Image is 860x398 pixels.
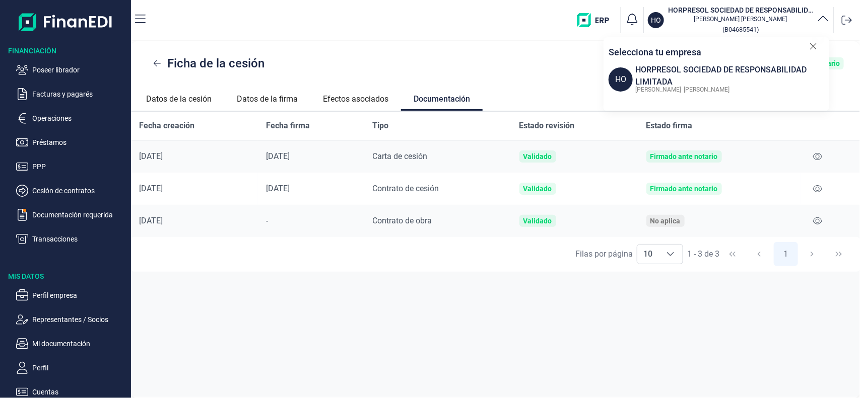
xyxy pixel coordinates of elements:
p: PPP [32,161,127,173]
button: Cesión de contratos [16,185,127,197]
button: Perfil [16,362,127,374]
div: Validado [523,185,552,193]
span: 1 - 3 de 3 [687,250,719,258]
span: Contrato de cesión [372,184,439,193]
p: Poseer librador [32,64,127,76]
div: Firmado ante notario [650,185,718,193]
p: Selecciona tu empresa [609,45,701,59]
span: Fecha creación [139,120,194,132]
div: Validado [523,152,552,161]
h3: HORPRESOL SOCIEDAD DE RESPONSABILIDAD LIMITADA [668,5,813,15]
div: [DATE] [139,184,250,194]
button: HOHORPRESOL SOCIEDAD DE RESPONSABILIDAD LIMITADA[PERSON_NAME] [PERSON_NAME](B04685541) [648,5,829,35]
span: Carta de cesión [372,151,427,161]
span: HO [609,67,633,92]
button: Operaciones [16,112,127,124]
p: [PERSON_NAME] [PERSON_NAME] [668,15,813,23]
p: Cuentas [32,386,127,398]
p: Préstamos [32,136,127,148]
div: [DATE] [266,151,356,162]
button: Mi documentación [16,338,127,350]
button: Representantes / Socios [16,313,127,326]
img: Logo de aplicación [19,8,113,36]
img: erp [577,13,617,27]
div: Firmado ante notario [650,152,718,161]
button: Perfil empresa [16,289,127,301]
span: Tipo [372,120,388,132]
div: - [266,216,356,226]
div: [DATE] [139,151,250,162]
div: Validado [523,217,552,225]
button: First Page [720,242,745,266]
button: Facturas y pagarés [16,88,127,100]
span: [PERSON_NAME] [635,86,681,93]
p: Representantes / Socios [32,313,127,326]
p: Transacciones [32,233,127,245]
div: [DATE] [139,216,250,226]
a: Datos de la cesión [134,86,224,110]
p: Facturas y pagarés [32,88,127,100]
button: Page 1 [774,242,798,266]
span: Fecha firma [266,120,310,132]
button: PPP [16,161,127,173]
p: Documentación requerida [32,209,127,221]
p: Perfil [32,362,127,374]
p: Operaciones [32,112,127,124]
p: Mi documentación [32,338,127,350]
span: Contrato de obra [372,216,432,225]
span: Estado revisión [519,120,575,132]
div: Filas por página [575,248,633,260]
p: HO [651,15,661,25]
span: Ficha de la cesión [167,54,264,72]
p: Perfil empresa [32,289,127,301]
button: Last Page [827,242,851,266]
span: [PERSON_NAME] [684,86,730,93]
div: Choose [658,245,683,264]
button: Préstamos [16,136,127,148]
a: Documentación [401,86,483,109]
button: Next Page [800,242,824,266]
div: HORPRESOL SOCIEDAD DE RESPONSABILIDAD LIMITADA [635,64,829,88]
button: Transacciones [16,233,127,245]
button: Previous Page [747,242,771,266]
p: Cesión de contratos [32,185,127,197]
a: Efectos asociados [310,86,401,110]
div: [DATE] [266,184,356,194]
span: 10 [637,245,658,264]
span: Estado firma [646,120,693,132]
button: Poseer librador [16,64,127,76]
button: Documentación requerida [16,209,127,221]
a: Datos de la firma [224,86,310,110]
small: Copiar cif [722,26,759,33]
div: No aplica [650,217,681,225]
button: Cuentas [16,386,127,398]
